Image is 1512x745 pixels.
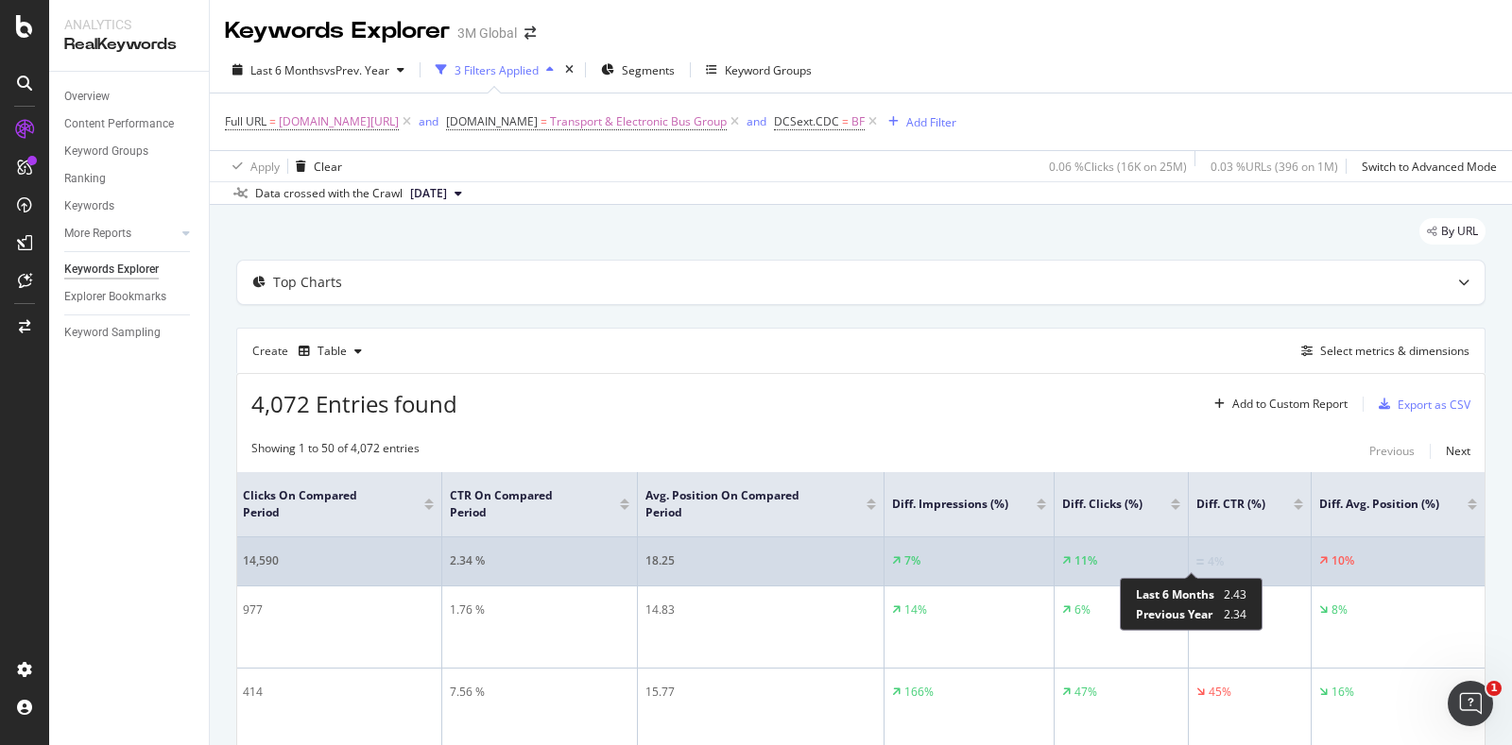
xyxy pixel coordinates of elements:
button: Last 6 MonthsvsPrev. Year [225,55,412,85]
div: Keywords Explorer [64,260,159,279]
a: Keyword Sampling [64,323,196,343]
span: 4,072 Entries found [251,388,457,419]
span: By URL [1441,226,1478,237]
span: Diff. Clicks (%) [1062,496,1143,513]
button: Table [291,336,369,366]
a: Explorer Bookmarks [64,287,196,307]
button: Clear [288,151,342,181]
button: Switch to Advanced Mode [1354,151,1497,181]
span: Clicks On Compared Period [243,487,396,521]
div: 2.34 % [450,552,629,569]
span: = [269,113,276,129]
div: Select metrics & dimensions [1320,343,1469,359]
button: Next [1446,440,1470,463]
div: Keywords [64,196,114,216]
button: Segments [593,55,682,85]
div: Keyword Sampling [64,323,161,343]
div: 0.06 % Clicks ( 16K on 25M ) [1049,159,1187,175]
span: 2.43 [1224,586,1246,602]
div: 4% [1208,553,1224,570]
div: Top Charts [273,273,342,292]
div: 166% [904,684,934,701]
div: 7% [904,552,920,569]
div: Overview [64,87,110,107]
img: Equal [1196,559,1204,565]
button: Export as CSV [1371,389,1470,419]
button: and [747,112,766,130]
div: 6% [1074,601,1091,618]
button: Previous [1369,440,1415,463]
div: Keywords Explorer [225,15,450,47]
div: 1.76 % [450,601,629,618]
span: = [842,113,849,129]
span: Full URL [225,113,266,129]
div: Data crossed with the Crawl [255,185,403,202]
div: 3 Filters Applied [455,62,539,78]
div: 14,590 [243,552,434,569]
span: [DOMAIN_NAME] [446,113,538,129]
div: Previous [1369,443,1415,459]
button: [DATE] [403,182,470,205]
div: More Reports [64,224,131,244]
span: 1 [1486,681,1502,696]
span: Transport & Electronic Bus Group [550,109,727,135]
span: Previous Year [1136,606,1212,622]
a: Content Performance [64,114,196,134]
div: Clear [314,159,342,175]
div: 10% [1332,552,1354,569]
a: Keywords [64,196,196,216]
span: [DOMAIN_NAME][URL] [279,109,399,135]
div: 15.77 [645,684,876,701]
span: = [541,113,547,129]
div: 45% [1209,684,1231,701]
div: 18.25 [645,552,876,569]
div: 16% [1332,684,1354,701]
span: 2.34 [1224,606,1246,622]
div: 0.03 % URLs ( 396 on 1M ) [1211,159,1338,175]
button: and [419,112,438,130]
span: Diff. CTR (%) [1196,496,1265,513]
a: Keywords Explorer [64,260,196,279]
div: Next [1446,443,1470,459]
span: 2025 Sep. 21st [410,185,447,202]
a: Keyword Groups [64,142,196,161]
button: Add to Custom Report [1207,389,1348,419]
div: 977 [243,601,434,618]
div: 3M Global [457,24,517,42]
span: Last 6 Months [250,62,324,78]
button: Add Filter [881,110,956,133]
div: 14.83 [645,601,876,618]
span: Last 6 Months [1136,586,1214,602]
div: and [419,113,438,129]
span: Diff. Impressions (%) [892,496,1008,513]
button: Apply [225,151,280,181]
iframe: Intercom live chat [1448,681,1493,726]
span: CTR On Compared Period [450,487,592,521]
div: Analytics [64,15,194,34]
div: 47% [1074,684,1097,701]
span: BF [851,109,865,135]
div: and [747,113,766,129]
div: 11% [1074,552,1097,569]
span: Diff. Avg. Position (%) [1319,496,1439,513]
div: Keyword Groups [64,142,148,161]
div: Table [318,346,347,357]
div: 414 [243,684,434,701]
div: Apply [250,159,280,175]
button: Select metrics & dimensions [1294,340,1469,363]
div: 8% [1332,601,1348,618]
a: Ranking [64,169,196,189]
div: Switch to Advanced Mode [1362,159,1497,175]
div: Ranking [64,169,106,189]
div: legacy label [1419,218,1486,245]
div: RealKeywords [64,34,194,56]
div: Content Performance [64,114,174,134]
div: times [561,60,577,79]
div: Add Filter [906,114,956,130]
div: Export as CSV [1398,397,1470,413]
div: Explorer Bookmarks [64,287,166,307]
div: arrow-right-arrow-left [524,26,536,40]
div: Showing 1 to 50 of 4,072 entries [251,440,420,463]
div: Add to Custom Report [1232,398,1348,410]
button: 3 Filters Applied [428,55,561,85]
